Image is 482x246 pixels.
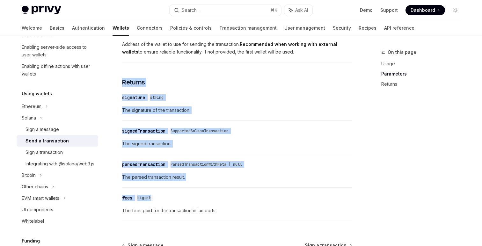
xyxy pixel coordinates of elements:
[17,147,98,158] a: Sign a transaction
[380,7,398,13] a: Support
[384,20,414,36] a: API reference
[182,6,200,14] div: Search...
[113,20,129,36] a: Wallets
[333,20,351,36] a: Security
[150,95,164,100] span: string
[219,20,277,36] a: Transaction management
[17,124,98,135] a: Sign a message
[22,237,40,245] h5: Funding
[22,206,53,213] div: UI components
[26,148,63,156] div: Sign a transaction
[122,94,145,101] div: signature
[122,140,352,148] span: The signed transaction.
[381,69,465,79] a: Parameters
[170,20,212,36] a: Policies & controls
[450,5,460,15] button: Toggle dark mode
[22,103,41,110] div: Ethereum
[411,7,435,13] span: Dashboard
[122,207,352,214] span: The fees paid for the transaction in lamports.
[360,7,373,13] a: Demo
[171,128,229,134] span: SupportedSolanaTransaction
[405,5,445,15] a: Dashboard
[122,128,165,134] div: signedTransaction
[137,20,163,36] a: Connectors
[381,79,465,89] a: Returns
[122,161,165,168] div: parsedTransaction
[22,62,94,78] div: Enabling offline actions with user wallets
[26,137,69,145] div: Send a transaction
[17,135,98,147] a: Send a transaction
[22,217,44,225] div: Whitelabel
[388,48,416,56] span: On this page
[122,78,145,87] span: Returns
[122,40,352,56] span: Address of the wallet to use for sending the transaction. to ensure reliable functionality. If no...
[17,158,98,170] a: Integrating with @solana/web3.js
[17,41,98,61] a: Enabling server-side access to user wallets
[171,162,242,167] span: ParsedTransactionWithMeta | null
[17,61,98,80] a: Enabling offline actions with user wallets
[284,4,312,16] button: Ask AI
[72,20,105,36] a: Authentication
[17,215,98,227] a: Whitelabel
[22,171,36,179] div: Bitcoin
[22,6,61,15] img: light logo
[26,160,94,168] div: Integrating with @solana/web3.js
[271,8,277,13] span: ⌘ K
[122,195,132,201] div: fees
[22,114,36,122] div: Solana
[122,173,352,181] span: The parsed transaction result.
[22,43,94,59] div: Enabling server-side access to user wallets
[122,106,352,114] span: The signature of the transaction.
[137,195,151,200] span: bigint
[17,204,98,215] a: UI components
[50,20,64,36] a: Basics
[22,20,42,36] a: Welcome
[359,20,376,36] a: Recipes
[22,183,48,191] div: Other chains
[381,59,465,69] a: Usage
[22,194,59,202] div: EVM smart wallets
[284,20,325,36] a: User management
[295,7,308,13] span: Ask AI
[26,126,59,133] div: Sign a message
[22,90,52,98] h5: Using wallets
[170,4,281,16] button: Search...⌘K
